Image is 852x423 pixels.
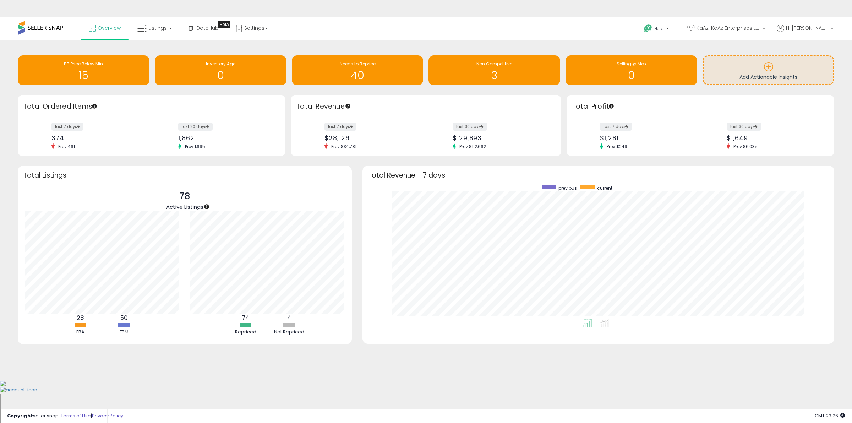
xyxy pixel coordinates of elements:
a: Settings [230,17,273,39]
a: Help [638,18,676,40]
div: Repriced [224,329,267,336]
label: last 30 days [178,123,213,131]
span: BB Price Below Min [64,61,103,67]
div: 1,862 [178,134,273,142]
h3: Total Revenue - 7 days [368,173,829,178]
h3: Total Ordered Items [23,102,280,112]
span: Prev: $34,781 [328,143,360,150]
a: Listings [132,17,177,39]
div: $129,893 [453,134,549,142]
p: 78 [166,190,203,203]
h1: 3 [432,70,557,81]
div: Tooltip anchor [608,103,615,109]
label: last 7 days [600,123,632,131]
a: KaAzi KaAz Enterprises LLC [682,17,771,40]
label: last 30 days [727,123,761,131]
a: Inventory Age 0 [155,55,286,85]
h3: Total Revenue [296,102,556,112]
h3: Total Listings [23,173,346,178]
b: 50 [120,314,128,322]
span: Active Listings [166,203,203,211]
span: Selling @ Max [617,61,646,67]
span: Add Actionable Insights [739,74,797,81]
span: Prev: $112,662 [456,143,490,150]
a: DataHub [183,17,224,39]
label: last 7 days [324,123,356,131]
div: FBM [103,329,145,336]
span: Non Competitive [476,61,512,67]
span: Overview [98,25,121,32]
a: BB Price Below Min 15 [18,55,149,85]
span: Help [654,26,664,32]
a: Hi [PERSON_NAME] [777,25,834,40]
label: last 30 days [453,123,487,131]
h3: Total Profit [572,102,829,112]
span: Prev: $6,035 [730,143,761,150]
div: Tooltip anchor [218,21,230,28]
h1: 0 [158,70,283,81]
span: Prev: 1,695 [181,143,209,150]
span: previous [558,185,577,191]
div: Tooltip anchor [203,204,210,210]
label: last 7 days [51,123,83,131]
i: Get Help [644,24,652,33]
span: Listings [148,25,167,32]
div: $1,649 [727,134,822,142]
span: Needs to Reprice [340,61,376,67]
div: $28,126 [324,134,421,142]
span: KaAzi KaAz Enterprises LLC [697,25,760,32]
h1: 40 [295,70,420,81]
b: 74 [242,314,250,322]
div: 374 [51,134,147,142]
a: Needs to Reprice 40 [292,55,424,85]
h1: 15 [21,70,146,81]
h1: 0 [569,70,694,81]
a: Non Competitive 3 [428,55,560,85]
div: Tooltip anchor [345,103,351,109]
div: Tooltip anchor [91,103,98,109]
div: FBA [59,329,102,336]
b: 28 [77,314,84,322]
div: Not Repriced [268,329,311,336]
span: Prev: 461 [55,143,78,150]
span: Inventory Age [206,61,235,67]
a: Overview [83,17,126,39]
b: 4 [287,314,291,322]
span: DataHub [196,25,219,32]
a: Add Actionable Insights [704,56,833,84]
span: Prev: $249 [603,143,631,150]
span: current [597,185,612,191]
a: Selling @ Max 0 [566,55,697,85]
div: $1,281 [600,134,695,142]
span: Hi [PERSON_NAME] [786,25,829,32]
